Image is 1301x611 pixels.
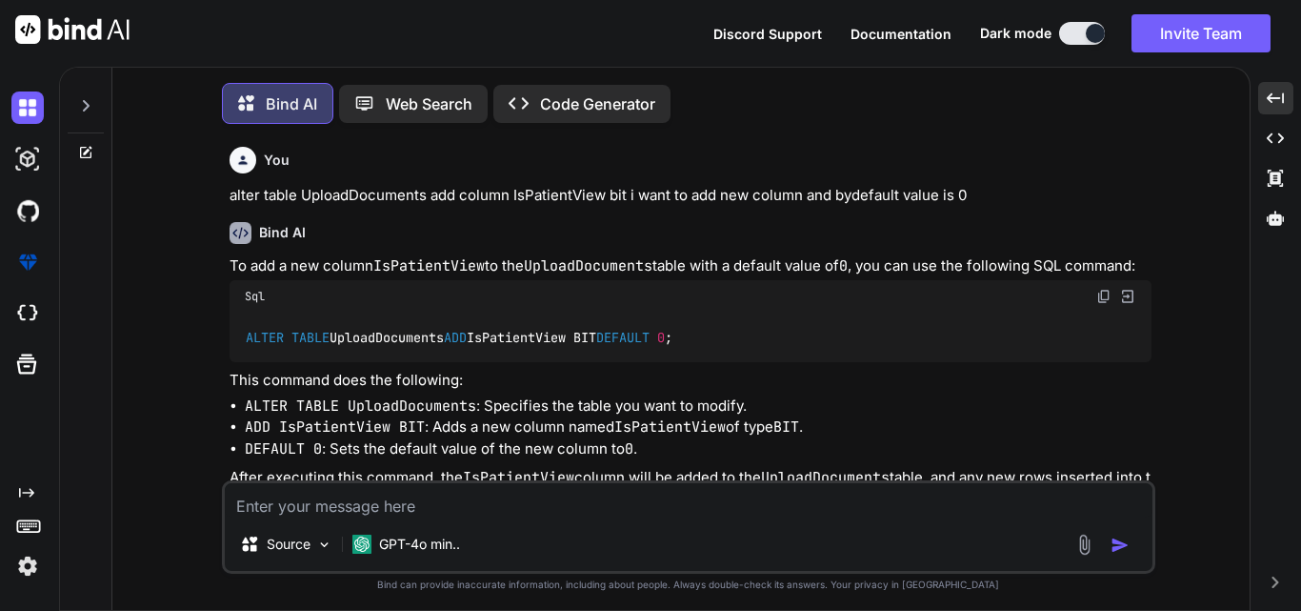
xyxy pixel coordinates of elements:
[851,26,951,42] span: Documentation
[1073,534,1095,556] img: attachment
[1096,289,1111,304] img: copy
[373,256,485,275] code: IsPatientView
[15,15,130,44] img: Bind AI
[352,535,371,554] img: GPT-4o mini
[773,418,799,437] code: BIT
[444,329,467,346] span: ADD
[11,92,44,124] img: darkChat
[851,24,951,44] button: Documentation
[657,329,665,346] span: 0
[11,297,44,330] img: cloudideIcon
[316,537,332,553] img: Pick Models
[246,329,330,346] span: ALTER TABLE
[264,151,290,170] h6: You
[245,328,674,348] code: UploadDocuments IsPatientView BIT ;
[839,256,848,275] code: 0
[614,418,726,437] code: IsPatientView
[11,246,44,278] img: premium
[524,256,652,275] code: UploadDocuments
[230,255,1151,277] p: To add a new column to the table with a default value of , you can use the following SQL command:
[259,223,306,242] h6: Bind AI
[540,92,655,115] p: Code Generator
[1131,14,1271,52] button: Invite Team
[245,417,1151,438] li: : Adds a new column named of type .
[11,143,44,175] img: darkAi-studio
[245,438,1151,460] li: : Sets the default value of the new column to .
[245,418,425,437] code: ADD IsPatientView BIT
[245,397,476,416] code: ALTER TABLE UploadDocuments
[713,26,822,42] span: Discord Support
[245,439,322,458] code: DEFAULT 0
[245,396,1151,418] li: : Specifies the table you want to modify.
[1111,536,1130,555] img: icon
[11,550,44,582] img: settings
[596,329,650,346] span: DEFAULT
[761,468,890,487] code: UploadDocuments
[11,194,44,227] img: githubDark
[980,24,1051,43] span: Dark mode
[230,185,1151,207] p: alter table UploadDocuments add column IsPatientView bit i want to add new column and bydefault v...
[713,24,822,44] button: Discord Support
[379,535,460,554] p: GPT-4o min..
[222,578,1155,592] p: Bind can provide inaccurate information, including about people. Always double-check its answers....
[266,92,317,115] p: Bind AI
[463,468,574,487] code: IsPatientView
[245,289,265,304] span: Sql
[386,92,472,115] p: Web Search
[267,535,310,554] p: Source
[1119,288,1136,305] img: Open in Browser
[230,370,1151,392] p: This command does the following:
[625,439,633,458] code: 0
[230,467,1151,510] p: After executing this command, the column will be added to the table, and any new rows inserted in...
